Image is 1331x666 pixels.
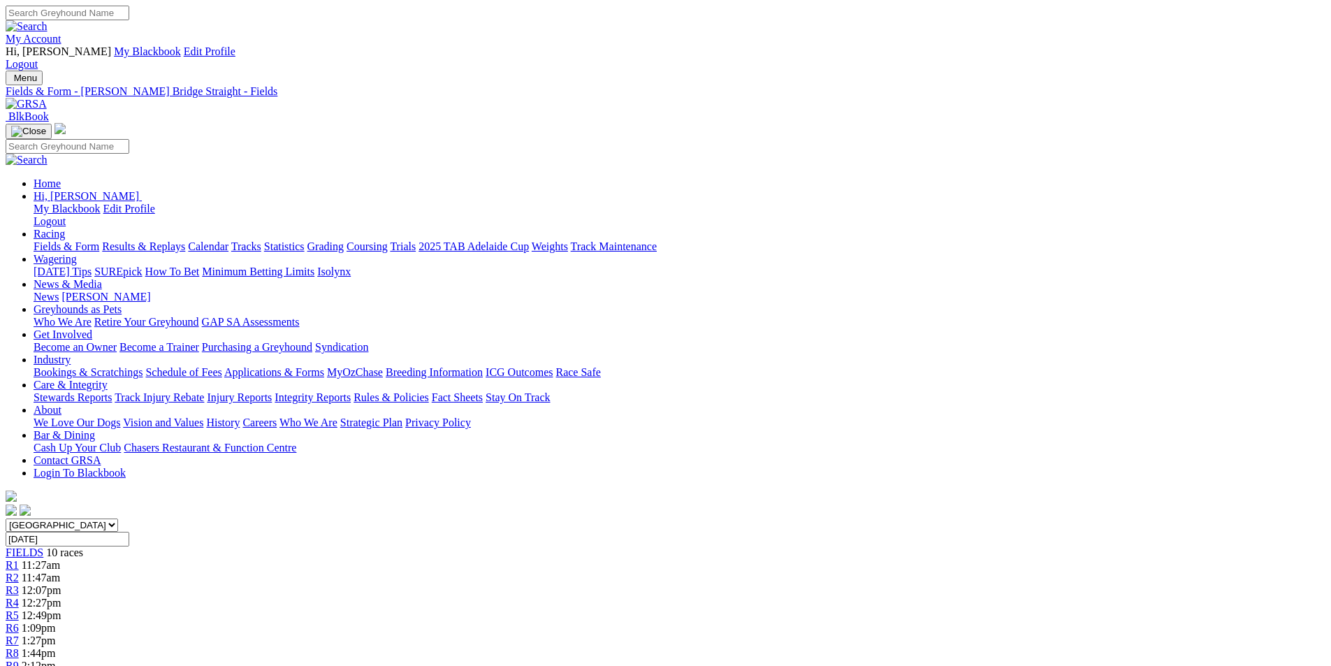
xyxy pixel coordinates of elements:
div: Greyhounds as Pets [34,316,1325,328]
input: Search [6,6,129,20]
a: Logout [6,58,38,70]
a: Racing [34,228,65,240]
a: Edit Profile [103,203,155,215]
a: GAP SA Assessments [202,316,300,328]
a: Fact Sheets [432,391,483,403]
a: Become a Trainer [119,341,199,353]
a: Applications & Forms [224,366,324,378]
a: R8 [6,647,19,659]
a: Weights [532,240,568,252]
a: R1 [6,559,19,571]
a: Vision and Values [123,417,203,428]
span: R7 [6,635,19,646]
a: My Blackbook [34,203,101,215]
a: My Account [6,33,61,45]
a: Get Involved [34,328,92,340]
a: Trials [390,240,416,252]
a: How To Bet [145,266,200,277]
span: R3 [6,584,19,596]
div: About [34,417,1325,429]
input: Select date [6,532,129,546]
a: Privacy Policy [405,417,471,428]
a: We Love Our Dogs [34,417,120,428]
a: Grading [307,240,344,252]
a: R4 [6,597,19,609]
a: Contact GRSA [34,454,101,466]
span: 11:47am [22,572,60,584]
div: My Account [6,45,1325,71]
div: Bar & Dining [34,442,1325,454]
span: FIELDS [6,546,43,558]
div: Wagering [34,266,1325,278]
a: Who We Are [279,417,337,428]
div: Care & Integrity [34,391,1325,404]
a: ICG Outcomes [486,366,553,378]
a: Home [34,178,61,189]
a: Schedule of Fees [145,366,221,378]
img: Search [6,154,48,166]
a: Results & Replays [102,240,185,252]
a: Strategic Plan [340,417,402,428]
div: Industry [34,366,1325,379]
a: Fields & Form [34,240,99,252]
span: 1:27pm [22,635,56,646]
span: 12:07pm [22,584,61,596]
div: Get Involved [34,341,1325,354]
a: Coursing [347,240,388,252]
span: Hi, [PERSON_NAME] [6,45,111,57]
a: Statistics [264,240,305,252]
img: twitter.svg [20,505,31,516]
span: 10 races [46,546,83,558]
a: News & Media [34,278,102,290]
a: History [206,417,240,428]
div: Racing [34,240,1325,253]
img: GRSA [6,98,47,110]
button: Toggle navigation [6,124,52,139]
a: Minimum Betting Limits [202,266,314,277]
a: Chasers Restaurant & Function Centre [124,442,296,454]
a: SUREpick [94,266,142,277]
span: 1:44pm [22,647,56,659]
a: Fields & Form - [PERSON_NAME] Bridge Straight - Fields [6,85,1325,98]
a: Bar & Dining [34,429,95,441]
a: News [34,291,59,303]
a: Care & Integrity [34,379,108,391]
a: Careers [242,417,277,428]
img: logo-grsa-white.png [6,491,17,502]
img: logo-grsa-white.png [54,123,66,134]
a: About [34,404,61,416]
a: Become an Owner [34,341,117,353]
a: Hi, [PERSON_NAME] [34,190,142,202]
span: 11:27am [22,559,60,571]
a: R6 [6,622,19,634]
span: 1:09pm [22,622,56,634]
a: Integrity Reports [275,391,351,403]
input: Search [6,139,129,154]
a: Race Safe [555,366,600,378]
a: Retire Your Greyhound [94,316,199,328]
img: Search [6,20,48,33]
div: News & Media [34,291,1325,303]
a: My Blackbook [114,45,181,57]
a: [PERSON_NAME] [61,291,150,303]
a: BlkBook [6,110,49,122]
a: R2 [6,572,19,584]
a: Calendar [188,240,228,252]
a: Bookings & Scratchings [34,366,143,378]
span: 12:49pm [22,609,61,621]
div: Hi, [PERSON_NAME] [34,203,1325,228]
img: facebook.svg [6,505,17,516]
img: Close [11,126,46,137]
a: Injury Reports [207,391,272,403]
span: 12:27pm [22,597,61,609]
span: BlkBook [8,110,49,122]
a: Greyhounds as Pets [34,303,122,315]
a: Purchasing a Greyhound [202,341,312,353]
a: R5 [6,609,19,621]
